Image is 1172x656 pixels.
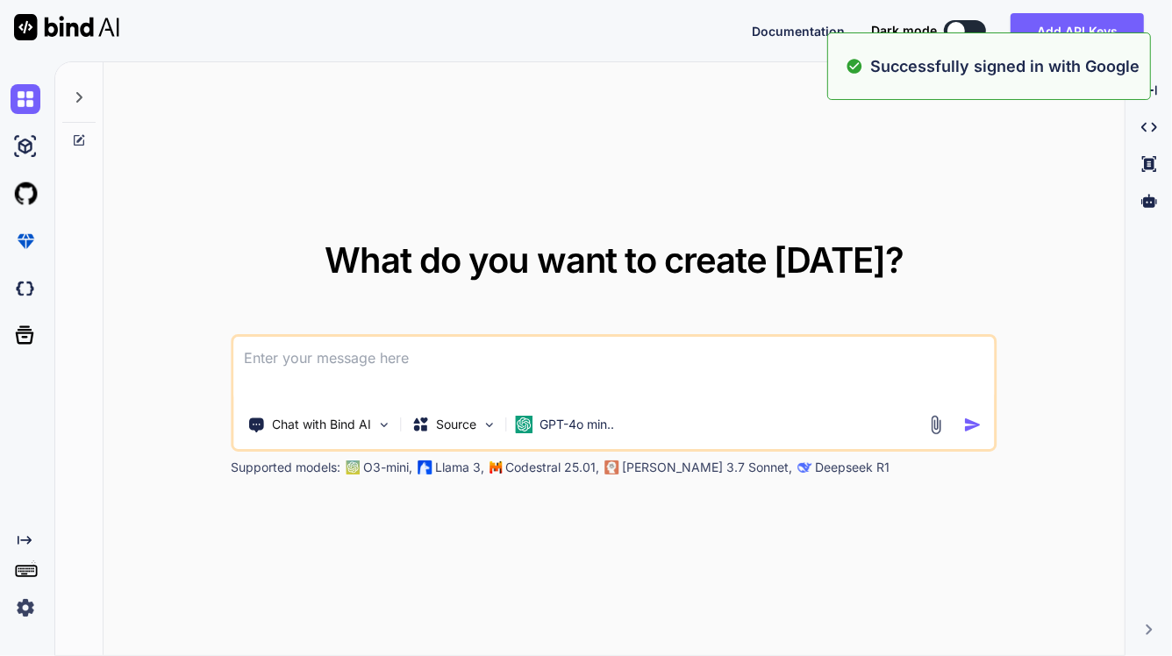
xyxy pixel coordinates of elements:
button: Add API Keys [1011,13,1144,48]
p: Source [437,416,477,433]
img: darkCloudIdeIcon [11,274,40,303]
img: Pick Tools [377,417,392,432]
p: [PERSON_NAME] 3.7 Sonnet, [623,459,793,476]
img: premium [11,226,40,256]
p: Chat with Bind AI [273,416,372,433]
button: Documentation [752,22,845,40]
img: GPT-4 [347,460,361,474]
img: icon [964,416,983,434]
img: chat [11,84,40,114]
img: attachment [926,415,947,435]
span: What do you want to create [DATE]? [325,239,904,282]
img: Bind AI [14,14,119,40]
img: settings [11,593,40,623]
p: Codestral 25.01, [506,459,600,476]
p: GPT-4o min.. [540,416,615,433]
img: GPT-4o mini [516,416,533,433]
span: Dark mode [871,22,937,39]
img: Pick Models [482,417,497,432]
img: githubLight [11,179,40,209]
img: claude [798,460,812,474]
img: alert [846,54,863,78]
img: Mistral-AI [490,461,503,474]
img: claude [605,460,619,474]
p: Successfully signed in with Google [870,54,1140,78]
p: Supported models: [232,459,341,476]
p: Deepseek R1 [816,459,890,476]
span: Documentation [752,24,845,39]
img: ai-studio [11,132,40,161]
p: Llama 3, [436,459,485,476]
p: O3-mini, [364,459,413,476]
img: Llama2 [418,460,432,474]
